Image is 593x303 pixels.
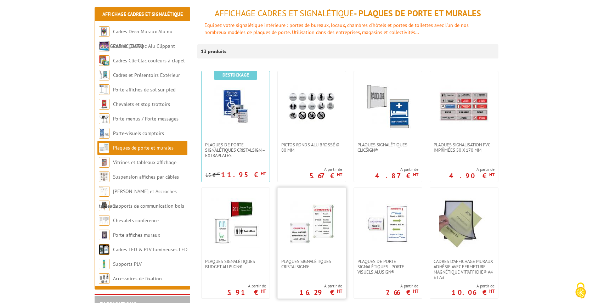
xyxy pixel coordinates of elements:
span: A partir de [452,283,495,289]
img: Cadres Clic-Clac couleurs à clapet [99,55,109,66]
img: Porte-affiches muraux [99,230,109,240]
img: Suspension affiches par câbles [99,172,109,182]
a: Pictos ronds alu brossé Ø 80 mm [278,142,346,153]
span: Plaques de porte signalétiques - Porte Visuels AluSign® [357,259,418,275]
p: 11.95 € [221,173,266,177]
a: Cadres d’affichage muraux adhésif avec fermeture magnétique VIT’AFFICHE® A4 et A3 [430,259,498,280]
p: 15 € [205,173,220,178]
p: 5.67 € [309,174,342,178]
a: Affichage Cadres et Signalétique [102,11,183,17]
img: Cadres et Présentoirs Extérieur [99,70,109,80]
a: Plaques de porte signalétiques - Porte Visuels AluSign® [354,259,422,275]
font: Equipez votre signalétique intérieure : portes de bureaux, locaux, chambres d'hôtels et portes de... [204,22,469,35]
span: Plaques signalétiques CristalSign® [281,259,342,269]
img: Cimaises et Accroches tableaux [99,186,109,197]
img: Accessoires de fixation [99,273,109,284]
a: Plaques Signalétiques Budget AluSign® [202,259,270,269]
img: Plaques signalisation PVC imprimées 50 x 170 mm [439,82,489,131]
img: Vitrines et tableaux affichage [99,157,109,168]
sup: HT [215,171,220,176]
b: Destockage [222,72,249,78]
sup: HT [413,288,418,294]
a: Supports de communication bois [113,203,184,209]
a: Plaques de porte et murales [113,145,174,151]
sup: HT [413,172,418,178]
a: Chevalets et stop trottoirs [113,101,170,107]
span: A partir de [299,283,342,289]
p: 10.06 € [452,290,495,294]
a: Supports PLV [113,261,142,267]
sup: HT [261,288,266,294]
img: Porte-menus / Porte-messages [99,113,109,124]
a: Porte-affiches de sol sur pied [113,86,175,93]
a: Accessoires de fixation [113,275,162,282]
a: Plaques signalisation PVC imprimées 50 x 170 mm [430,142,498,153]
a: Cadres Clic-Clac couleurs à clapet [113,57,185,64]
img: Plaques signalétiques ClicSign® [363,82,413,131]
a: Chevalets conférence [113,217,159,224]
sup: HT [489,172,495,178]
img: Pictos ronds alu brossé Ø 80 mm [287,82,337,131]
h1: - Plaques de porte et murales [197,9,498,18]
img: Plaques de porte et murales [99,142,109,153]
a: Cadres Deco Muraux Alu ou [GEOGRAPHIC_DATA] [99,28,173,49]
sup: HT [261,170,266,176]
p: 16.29 € [299,290,342,294]
img: Plaques signalétiques CristalSign® [287,198,337,248]
img: Chevalets conférence [99,215,109,226]
a: Porte-affiches muraux [113,232,160,238]
p: 13 produits [201,44,227,58]
span: A partir de [386,283,418,289]
p: 4.87 € [375,174,418,178]
img: Cadres d’affichage muraux adhésif avec fermeture magnétique VIT’AFFICHE® A4 et A3 [439,198,489,248]
span: Plaques de porte signalétiques CristalSign – extraplates [205,142,266,158]
button: Cookies (fenêtre modale) [568,279,593,303]
a: Porte-visuels comptoirs [113,130,164,136]
sup: HT [337,172,342,178]
span: Cadres d’affichage muraux adhésif avec fermeture magnétique VIT’AFFICHE® A4 et A3 [434,259,495,280]
img: Cadres Deco Muraux Alu ou Bois [99,26,109,37]
img: Supports PLV [99,259,109,269]
a: Cadres Clic-Clac Alu Clippant [113,43,175,49]
a: Suspension affiches par câbles [113,174,179,180]
span: A partir de [309,167,342,172]
img: Plaques de porte signalétiques CristalSign – extraplates [211,82,260,131]
p: 5.91 € [227,290,266,294]
a: Porte-menus / Porte-messages [113,116,179,122]
img: Plaques de porte signalétiques - Porte Visuels AluSign® [363,198,413,248]
a: Cadres LED & PLV lumineuses LED [113,246,187,253]
img: Chevalets et stop trottoirs [99,99,109,110]
img: Cadres LED & PLV lumineuses LED [99,244,109,255]
a: Plaques signalétiques ClicSign® [354,142,422,153]
a: Cadres et Présentoirs Extérieur [113,72,180,78]
img: Porte-affiches de sol sur pied [99,84,109,95]
span: A partir de [227,283,266,289]
p: 4.90 € [449,174,495,178]
span: A partir de [375,167,418,172]
span: Plaques signalétiques ClicSign® [357,142,418,153]
span: Plaques Signalétiques Budget AluSign® [205,259,266,269]
span: Plaques signalisation PVC imprimées 50 x 170 mm [434,142,495,153]
span: Pictos ronds alu brossé Ø 80 mm [281,142,342,153]
a: [PERSON_NAME] et Accroches tableaux [99,188,177,209]
a: Plaques signalétiques CristalSign® [278,259,346,269]
span: A partir de [449,167,495,172]
span: Affichage Cadres et Signalétique [215,8,354,19]
img: Cookies (fenêtre modale) [572,282,589,299]
a: Plaques de porte signalétiques CristalSign – extraplates [202,142,270,158]
img: Plaques Signalétiques Budget AluSign® [211,198,260,248]
p: 7.66 € [386,290,418,294]
img: Porte-visuels comptoirs [99,128,109,139]
a: Vitrines et tableaux affichage [113,159,176,165]
sup: HT [489,288,495,294]
sup: HT [337,288,342,294]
